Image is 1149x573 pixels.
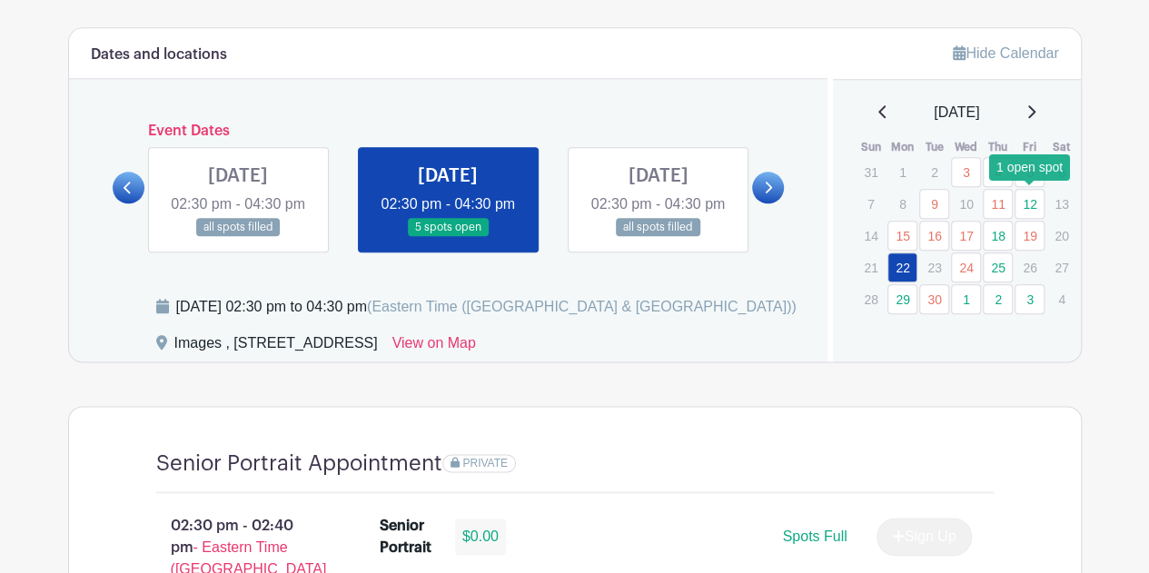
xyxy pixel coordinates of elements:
span: (Eastern Time ([GEOGRAPHIC_DATA] & [GEOGRAPHIC_DATA])) [367,299,797,314]
a: 30 [919,284,949,314]
div: Senior Portrait [380,515,433,558]
h4: Senior Portrait Appointment [156,450,442,477]
p: 31 [856,158,886,186]
a: 4 [983,157,1013,187]
a: Hide Calendar [953,45,1058,61]
a: 11 [983,189,1013,219]
p: 13 [1046,190,1076,218]
a: 1 [951,284,981,314]
a: 17 [951,221,981,251]
th: Fri [1014,138,1045,156]
p: 1 [887,158,917,186]
h6: Event Dates [144,123,753,140]
a: 9 [919,189,949,219]
p: 4 [1046,285,1076,313]
h6: Dates and locations [91,46,227,64]
th: Thu [982,138,1014,156]
p: 14 [856,222,886,250]
span: PRIVATE [462,457,508,469]
p: 7 [856,190,886,218]
p: 21 [856,253,886,282]
a: 24 [951,252,981,282]
a: View on Map [392,332,476,361]
p: 27 [1046,253,1076,282]
span: Spots Full [782,529,847,544]
p: 2 [919,158,949,186]
p: 23 [919,253,949,282]
div: Images , [STREET_ADDRESS] [174,332,378,361]
div: [DATE] 02:30 pm to 04:30 pm [176,296,797,318]
p: 10 [951,190,981,218]
th: Sun [855,138,887,156]
a: 3 [1015,284,1045,314]
a: 19 [1015,221,1045,251]
a: 3 [951,157,981,187]
th: Tue [918,138,950,156]
th: Wed [950,138,982,156]
div: $0.00 [455,519,506,555]
p: 8 [887,190,917,218]
span: [DATE] [934,102,979,123]
a: 29 [887,284,917,314]
a: 12 [1015,189,1045,219]
a: 15 [887,221,917,251]
div: 1 open spot [989,153,1070,180]
a: 22 [887,252,917,282]
a: 18 [983,221,1013,251]
p: 28 [856,285,886,313]
a: 25 [983,252,1013,282]
th: Mon [887,138,918,156]
a: 16 [919,221,949,251]
p: 20 [1046,222,1076,250]
th: Sat [1045,138,1077,156]
a: 2 [983,284,1013,314]
p: 26 [1015,253,1045,282]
